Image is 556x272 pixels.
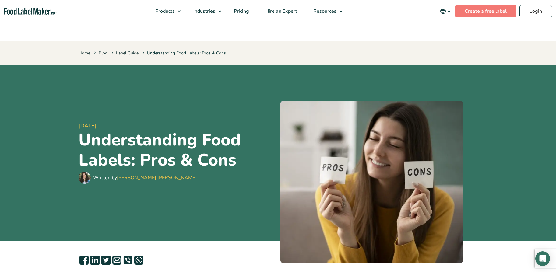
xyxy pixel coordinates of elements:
span: Pricing [232,8,250,15]
span: [DATE] [79,122,276,130]
div: Written by [93,174,197,181]
span: Understanding Food Labels: Pros & Cons [141,50,226,56]
div: Open Intercom Messenger [535,251,550,266]
span: Products [153,8,175,15]
a: [PERSON_NAME] [PERSON_NAME] [117,174,197,181]
h1: Understanding Food Labels: Pros & Cons [79,130,276,170]
span: Industries [192,8,216,15]
a: Label Guide [116,50,139,56]
a: Blog [99,50,107,56]
a: Home [79,50,90,56]
a: Create a free label [455,5,516,17]
a: Login [519,5,552,17]
img: girl weighing the pros and cons [280,101,463,263]
span: Hire an Expert [263,8,298,15]
span: Resources [311,8,337,15]
img: Maria Abi Hanna - Food Label Maker [79,172,91,184]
